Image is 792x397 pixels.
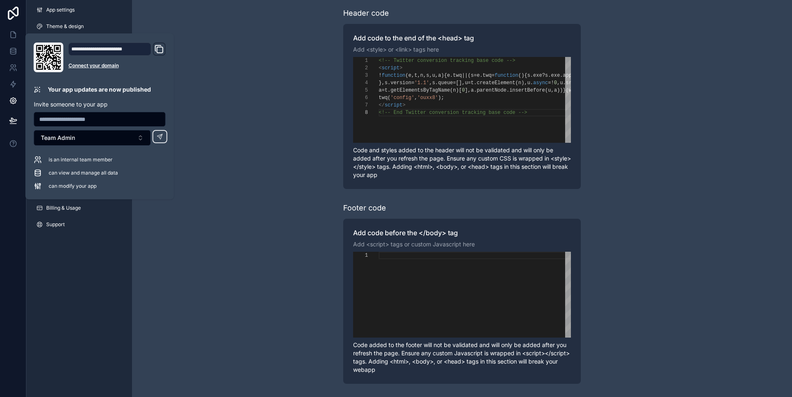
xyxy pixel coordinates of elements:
span: can modify your app [49,183,97,189]
a: App settings [30,3,129,17]
span: , [435,73,438,78]
div: 5 [353,87,368,94]
span: > [399,65,402,71]
span: e [477,73,480,78]
span: ( [388,95,391,101]
span: . [480,73,483,78]
span: u [527,80,530,86]
span: Team Admin [41,134,75,142]
span: = [382,87,384,93]
span: u [560,80,563,86]
span: n [420,73,423,78]
div: 4 [353,79,368,87]
span: <!-- Twitter conversion tracking base code --> [379,58,515,64]
span: t [414,73,417,78]
span: createElement [477,80,516,86]
span: 0 [462,87,465,93]
span: u [432,73,435,78]
span: . [388,87,391,93]
span: s [432,80,435,86]
span: async [533,80,548,86]
span: ( [545,87,548,93]
span: t [471,80,474,86]
span: twq [453,73,462,78]
span: . [388,80,391,86]
p: Your app updates are now published [48,85,151,94]
span: Theme & design [46,23,84,30]
a: Theme & design [30,20,129,33]
span: ? [542,73,545,78]
span: . [507,87,509,93]
span: e [408,73,411,78]
div: Footer code [343,202,386,214]
span: . [474,87,476,93]
span: s [426,73,429,78]
span: u [548,87,551,93]
span: a [379,87,382,93]
label: Add code before the </body> tag [353,229,571,237]
span: = [492,73,495,78]
span: . [474,80,477,86]
span: > [403,102,405,108]
span: =! [548,80,554,86]
span: queue [438,80,453,86]
span: , [414,95,417,101]
span: ))}( [557,87,569,93]
span: 'config' [391,95,415,101]
span: (){ [519,73,528,78]
div: 8 [353,109,368,116]
span: . [530,73,533,78]
span: 0 [554,80,557,86]
span: script [384,102,402,108]
label: Add code to the end of the <head> tag [353,34,571,42]
span: script [382,65,399,71]
span: getElementsByTagName [391,87,450,93]
span: e [447,73,450,78]
span: , [429,80,432,86]
span: = [474,73,476,78]
span: ( [405,73,408,78]
span: , [417,73,420,78]
div: 2 [353,64,368,72]
span: n [519,80,521,86]
span: exe [533,73,542,78]
span: apply [563,73,578,78]
span: s [545,73,548,78]
span: function [495,73,519,78]
span: . [563,80,566,86]
div: 1 [353,252,368,259]
span: }, [379,80,384,86]
div: 3 [353,72,368,79]
span: . [435,80,438,86]
span: u [465,80,468,86]
span: a [471,87,474,93]
span: = [411,80,414,86]
button: Select Button [34,130,151,146]
span: a [438,73,441,78]
span: ){ [441,73,447,78]
span: ( [515,80,518,86]
span: . [560,73,563,78]
span: ! [379,73,382,78]
div: 1 [353,57,368,64]
a: Billing & Usage [30,201,129,215]
span: , [411,73,414,78]
span: , [423,73,426,78]
span: ], [465,87,471,93]
span: <!-- End Twitter conversion tracking base code --> [379,110,527,116]
span: n [453,87,456,93]
span: is an internal team member [49,156,113,163]
span: , [557,80,560,86]
span: s [527,73,530,78]
span: a [554,87,557,93]
span: can view and manage all data [49,170,118,176]
span: ( [450,87,453,93]
span: exe [551,73,560,78]
div: 6 [353,94,368,102]
p: Code and styles added to the header will not be validated and will only be added after you refres... [353,146,571,179]
span: ), [521,80,527,86]
span: ); [438,95,444,101]
span: '1.1' [414,80,429,86]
